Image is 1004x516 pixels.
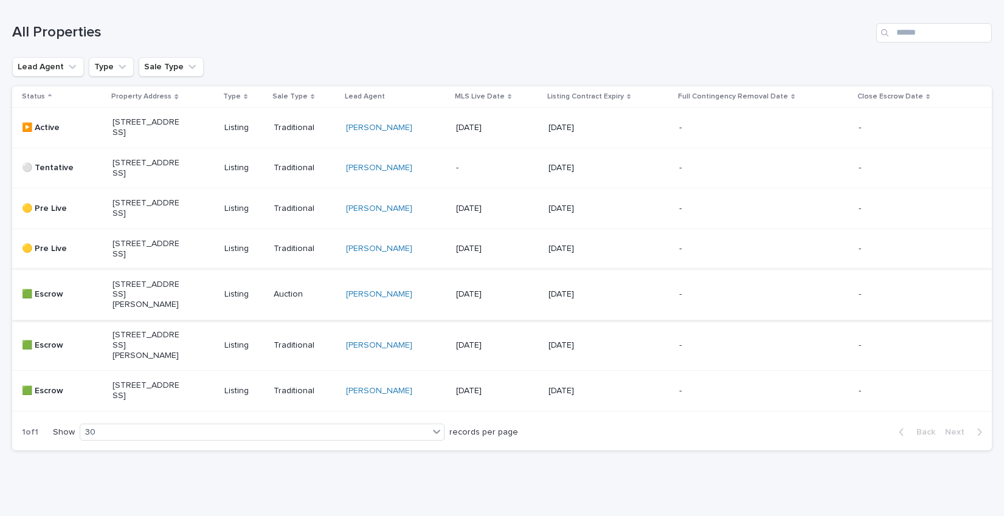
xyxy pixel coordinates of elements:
tr: ▶️ Active[STREET_ADDRESS]ListingTraditional[PERSON_NAME] [DATE][DATE]-- [12,108,992,148]
p: - [679,340,747,351]
p: - [859,244,926,254]
p: Listing [224,123,264,133]
p: [STREET_ADDRESS] [113,239,180,260]
p: Listing [224,289,264,300]
p: Property Address [111,90,171,103]
p: 🟡 Pre Live [22,244,89,254]
p: Full Contingency Removal Date [678,90,788,103]
p: 🟡 Pre Live [22,204,89,214]
p: [DATE] [549,244,616,254]
p: [DATE] [456,123,524,133]
a: [PERSON_NAME] [346,289,412,300]
p: 🟩 Escrow [22,386,89,396]
p: [STREET_ADDRESS] [113,158,180,179]
p: [STREET_ADDRESS][PERSON_NAME] [113,330,180,360]
p: 🟩 Escrow [22,289,89,300]
a: [PERSON_NAME] [346,163,412,173]
p: [DATE] [549,204,616,214]
p: [STREET_ADDRESS] [113,198,180,219]
tr: 🟩 Escrow[STREET_ADDRESS][PERSON_NAME]ListingAuction[PERSON_NAME] [DATE][DATE]-- [12,269,992,320]
p: Traditional [274,340,337,351]
p: ▶️ Active [22,123,89,133]
a: [PERSON_NAME] [346,204,412,214]
span: Next [945,424,972,441]
p: Listing [224,244,264,254]
p: Listing [224,386,264,396]
p: - [859,204,926,214]
p: ⚪️ Tentative [22,163,89,173]
p: - [859,289,926,300]
tr: ⚪️ Tentative[STREET_ADDRESS]ListingTraditional[PERSON_NAME] -[DATE]-- [12,148,992,188]
tr: 🟩 Escrow[STREET_ADDRESS]ListingTraditional[PERSON_NAME] [DATE][DATE]-- [12,371,992,411]
p: [DATE] [456,386,524,396]
button: Back [889,424,940,441]
p: Listing [224,204,264,214]
p: - [679,163,747,173]
p: - [679,204,747,214]
p: MLS Live Date [455,90,505,103]
p: - [679,386,747,396]
tr: 🟡 Pre Live[STREET_ADDRESS]ListingTraditional[PERSON_NAME] [DATE][DATE]-- [12,229,992,269]
p: [DATE] [549,123,616,133]
p: 🟩 Escrow [22,340,89,351]
p: [DATE] [456,204,524,214]
p: Lead Agent [345,90,385,103]
p: [DATE] [549,386,616,396]
p: Auction [274,289,337,300]
p: - [859,386,926,396]
button: Type [89,57,134,77]
p: Traditional [274,163,337,173]
p: - [456,163,524,173]
h1: All Properties [12,24,871,41]
p: records per page [449,427,518,438]
p: [DATE] [549,289,616,300]
p: [DATE] [549,340,616,351]
button: Lead Agent [12,57,84,77]
p: Traditional [274,386,337,396]
p: - [859,163,926,173]
p: Status [22,90,45,103]
p: Sale Type [272,90,308,103]
p: [DATE] [456,289,524,300]
a: [PERSON_NAME] [346,340,412,351]
tr: 🟩 Escrow[STREET_ADDRESS][PERSON_NAME]ListingTraditional[PERSON_NAME] [DATE][DATE]-- [12,320,992,370]
a: [PERSON_NAME] [346,386,412,396]
p: Listing [224,163,264,173]
p: [STREET_ADDRESS] [113,117,180,138]
p: - [859,123,926,133]
p: [STREET_ADDRESS] [113,380,180,401]
p: - [859,340,926,351]
p: Traditional [274,244,337,254]
button: Sale Type [139,57,204,77]
input: Search [876,23,992,43]
p: Listing [224,340,264,351]
p: Listing Contract Expiry [547,90,624,103]
div: 30 [80,426,429,439]
p: - [679,289,747,300]
span: Back [909,424,935,441]
p: 1 of 1 [12,418,48,447]
button: Next [940,424,992,441]
p: [DATE] [456,340,524,351]
p: Close Escrow Date [857,90,923,103]
a: [PERSON_NAME] [346,123,412,133]
p: Show [53,427,75,438]
p: Traditional [274,204,337,214]
p: [DATE] [456,244,524,254]
p: [DATE] [549,163,616,173]
p: [STREET_ADDRESS][PERSON_NAME] [113,280,180,310]
a: [PERSON_NAME] [346,244,412,254]
tr: 🟡 Pre Live[STREET_ADDRESS]ListingTraditional[PERSON_NAME] [DATE][DATE]-- [12,188,992,229]
p: Type [223,90,241,103]
p: - [679,244,747,254]
p: Traditional [274,123,337,133]
p: - [679,123,747,133]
